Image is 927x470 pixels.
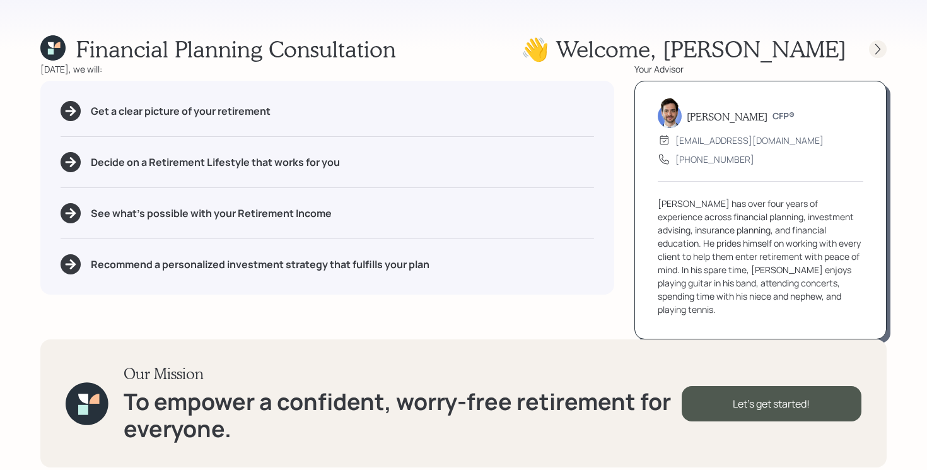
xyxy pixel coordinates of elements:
div: [PERSON_NAME] has over four years of experience across financial planning, investment advising, i... [658,197,863,316]
h5: [PERSON_NAME] [687,110,767,122]
h1: To empower a confident, worry-free retirement for everyone. [124,388,682,442]
h1: 👋 Welcome , [PERSON_NAME] [521,35,846,62]
h5: Decide on a Retirement Lifestyle that works for you [91,156,340,168]
div: [PHONE_NUMBER] [675,153,754,166]
h1: Financial Planning Consultation [76,35,396,62]
div: [EMAIL_ADDRESS][DOMAIN_NAME] [675,134,824,147]
img: jonah-coleman-headshot.png [658,98,682,128]
div: Your Advisor [634,62,887,76]
h6: CFP® [772,111,795,122]
h3: Our Mission [124,365,682,383]
div: [DATE], we will: [40,62,614,76]
h5: Get a clear picture of your retirement [91,105,271,117]
div: Let's get started! [682,386,861,421]
h5: See what's possible with your Retirement Income [91,208,332,220]
h5: Recommend a personalized investment strategy that fulfills your plan [91,259,429,271]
